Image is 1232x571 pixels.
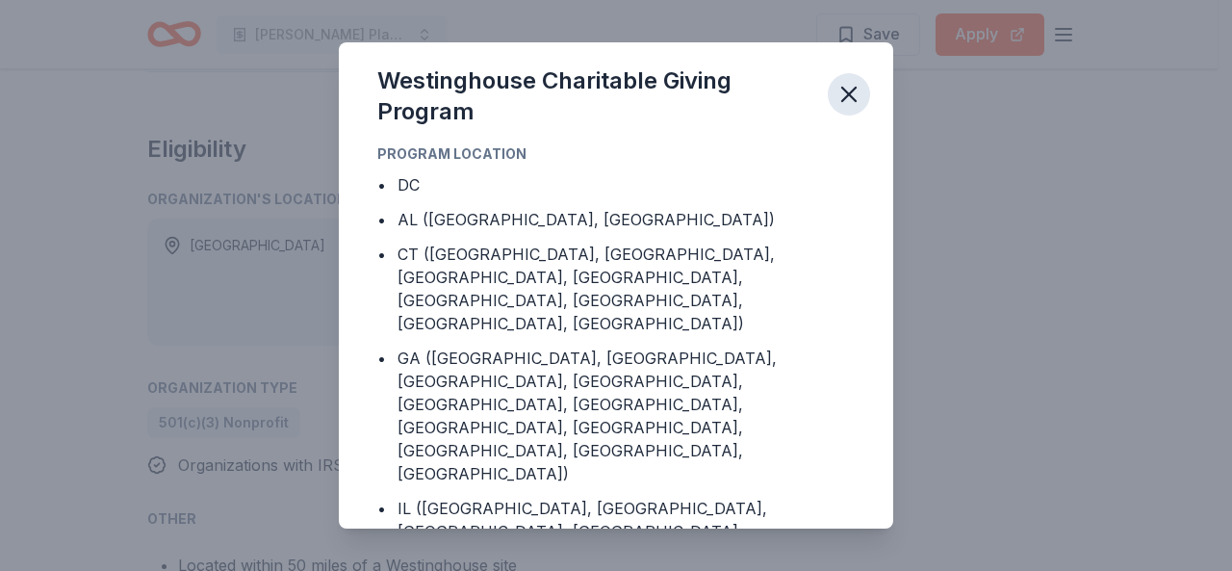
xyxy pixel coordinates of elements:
[377,208,386,231] div: •
[398,243,855,335] div: CT ([GEOGRAPHIC_DATA], [GEOGRAPHIC_DATA], [GEOGRAPHIC_DATA], [GEOGRAPHIC_DATA], [GEOGRAPHIC_DATA]...
[398,208,775,231] div: AL ([GEOGRAPHIC_DATA], [GEOGRAPHIC_DATA])
[398,173,420,196] div: DC
[377,497,386,520] div: •
[377,65,812,127] div: Westinghouse Charitable Giving Program
[377,173,386,196] div: •
[398,347,855,485] div: GA ([GEOGRAPHIC_DATA], [GEOGRAPHIC_DATA], [GEOGRAPHIC_DATA], [GEOGRAPHIC_DATA], [GEOGRAPHIC_DATA]...
[377,243,386,266] div: •
[377,347,386,370] div: •
[377,143,855,166] div: Program Location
